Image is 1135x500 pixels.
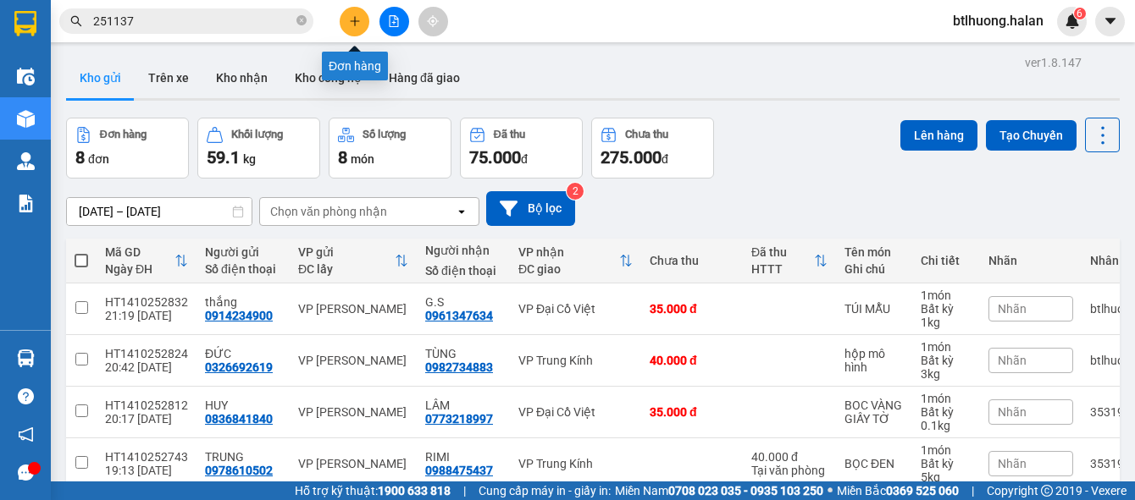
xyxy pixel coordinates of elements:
img: warehouse-icon [17,349,35,367]
button: Số lượng8món [329,118,451,179]
button: Lên hàng [900,120,977,151]
div: VP Trung Kính [518,457,633,470]
div: Chọn văn phòng nhận [270,203,387,220]
div: 20:17 [DATE] [105,412,188,426]
div: HT1410252832 [105,295,188,309]
button: file-add [379,7,409,36]
div: Đơn hàng [322,52,388,80]
div: HT1410252824 [105,347,188,360]
span: close-circle [296,15,307,25]
div: Số điện thoại [205,262,281,276]
div: 1 kg [921,316,972,329]
button: Bộ lọc [486,191,575,226]
div: Số điện thoại [425,264,501,277]
div: Đã thu [751,245,814,259]
div: 40.000 đ [650,354,734,367]
span: 8 [75,147,85,168]
div: 3 kg [921,367,972,381]
span: 275.000 [601,147,662,168]
div: 0326692619 [205,360,273,374]
strong: 0708 023 035 - 0935 103 250 [668,484,823,497]
div: Nhãn [988,254,1073,267]
span: caret-down [1103,14,1118,29]
span: đ [662,152,668,166]
div: Tên món [844,245,904,259]
div: Bất kỳ [921,354,972,367]
div: VP Trung Kính [518,354,633,367]
div: VP gửi [298,245,395,259]
div: VP Đại Cồ Việt [518,405,633,419]
button: aim [418,7,448,36]
div: ĐC giao [518,262,619,276]
div: HT1410252743 [105,450,188,464]
button: caret-down [1095,7,1125,36]
span: Cung cấp máy in - giấy in: [479,481,611,500]
div: 21:19 [DATE] [105,309,188,322]
div: Đơn hàng [100,129,147,140]
div: Đã thu [494,129,525,140]
div: HTTT [751,262,814,276]
button: Tạo Chuyến [986,120,1077,151]
div: hộp mô hình [844,347,904,374]
div: TÚI MẪU [844,302,904,316]
div: 0.1 kg [921,419,972,432]
div: BỌC ĐEN [844,457,904,470]
span: 59.1 [207,147,240,168]
span: kg [243,152,256,166]
div: VP [PERSON_NAME] [298,302,408,316]
div: HT1410252812 [105,398,188,412]
div: VP Đại Cồ Việt [518,302,633,316]
div: 1 món [921,288,972,302]
div: Tại văn phòng [751,464,828,477]
img: warehouse-icon [17,110,35,128]
div: ĐỨC [205,347,281,360]
div: VP [PERSON_NAME] [298,354,408,367]
div: TRUNG [205,450,281,464]
span: btlhuong.halan [939,10,1057,31]
span: 75.000 [469,147,521,168]
span: message [18,464,34,481]
div: Bất kỳ [921,457,972,470]
sup: 6 [1074,8,1086,19]
div: RIMI [425,450,501,464]
span: question-circle [18,388,34,404]
span: | [463,481,466,500]
div: 0836841840 [205,412,273,426]
img: solution-icon [17,195,35,212]
span: Nhãn [998,405,1027,419]
th: Toggle SortBy [97,239,197,283]
div: Bất kỳ [921,405,972,419]
button: Kho gửi [66,58,135,98]
div: 0988475437 [425,464,493,477]
img: warehouse-icon [17,152,35,170]
button: Đơn hàng8đơn [66,118,189,179]
span: Nhãn [998,354,1027,367]
sup: 2 [567,183,584,200]
div: Khối lượng [231,129,283,140]
div: Bất kỳ [921,302,972,316]
div: Chưa thu [650,254,734,267]
div: 20:42 [DATE] [105,360,188,374]
th: Toggle SortBy [743,239,836,283]
div: 35.000 đ [650,405,734,419]
button: Kho công nợ [281,58,375,98]
img: logo-vxr [14,11,36,36]
div: 0914234900 [205,309,273,322]
div: 40.000 đ [751,450,828,464]
button: Đã thu75.000đ [460,118,583,179]
button: plus [340,7,369,36]
div: Chi tiết [921,254,972,267]
span: search [70,15,82,27]
span: aim [427,15,439,27]
svg: open [455,205,468,218]
div: 35.000 đ [650,302,734,316]
span: plus [349,15,361,27]
div: 0961347634 [425,309,493,322]
span: | [972,481,974,500]
div: ver 1.8.147 [1025,53,1082,72]
div: ĐC lấy [298,262,395,276]
div: LÂM [425,398,501,412]
input: Select a date range. [67,198,252,225]
span: Miền Nam [615,481,823,500]
div: 1 món [921,443,972,457]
